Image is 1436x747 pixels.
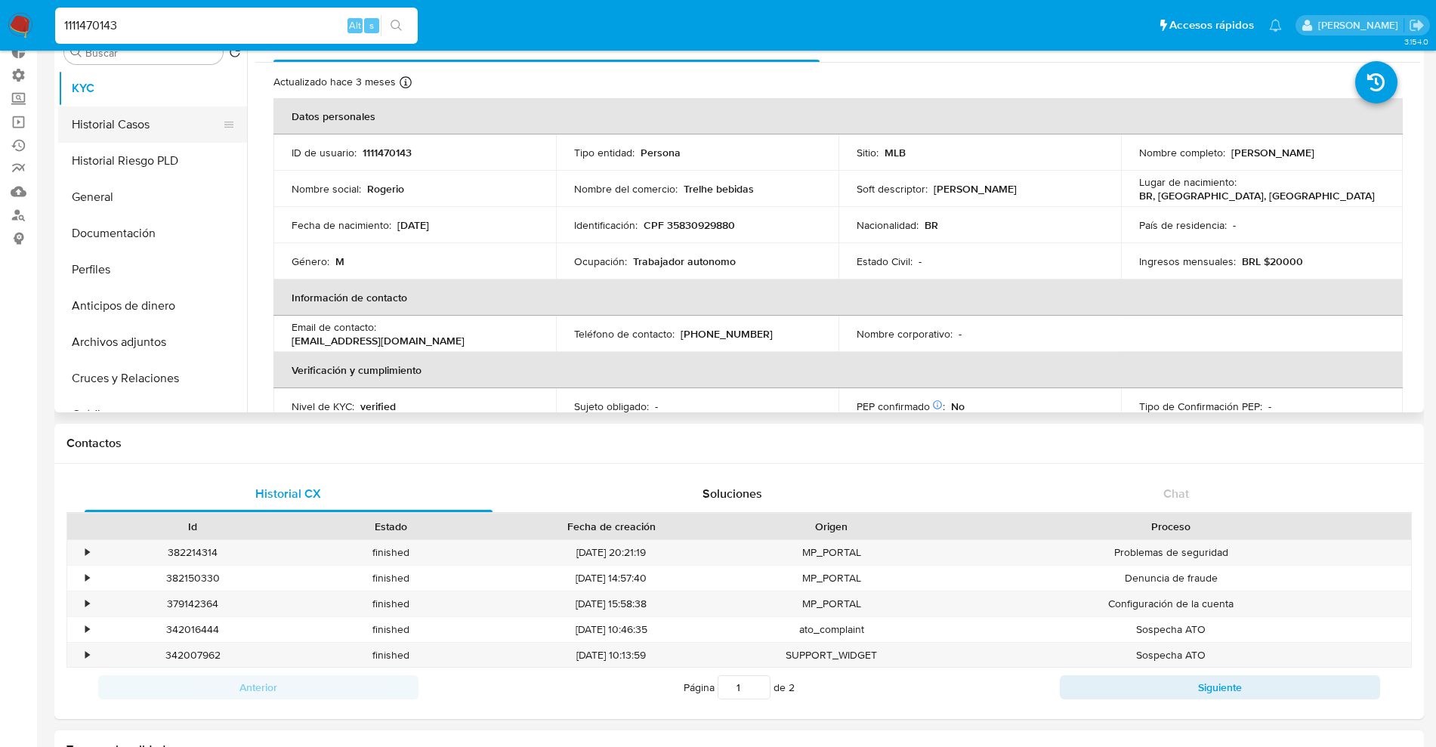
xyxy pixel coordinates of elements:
[58,252,247,288] button: Perfiles
[292,591,489,616] div: finished
[1269,19,1282,32] a: Notificaciones
[292,400,354,413] p: Nivel de KYC :
[58,106,235,143] button: Historial Casos
[85,46,217,60] input: Buscar
[302,519,479,534] div: Estado
[733,617,931,642] div: ato_complaint
[292,218,391,232] p: Fecha de nacimiento :
[641,146,681,159] p: Persona
[959,327,962,341] p: -
[733,540,931,565] div: MP_PORTAL
[94,643,292,668] div: 342007962
[655,400,658,413] p: -
[273,279,1403,316] th: Información de contacto
[490,591,733,616] div: [DATE] 15:58:38
[490,643,733,668] div: [DATE] 10:13:59
[857,218,919,232] p: Nacionalidad :
[574,146,635,159] p: Tipo entidad :
[1169,17,1254,33] span: Accesos rápidos
[94,566,292,591] div: 382150330
[1139,175,1237,189] p: Lugar de nacimiento :
[1060,675,1380,699] button: Siguiente
[85,571,89,585] div: •
[885,146,906,159] p: MLB
[360,400,396,413] p: verified
[490,617,733,642] div: [DATE] 10:46:35
[292,617,489,642] div: finished
[273,75,396,89] p: Actualizado hace 3 meses
[58,70,247,106] button: KYC
[681,327,773,341] p: [PHONE_NUMBER]
[857,400,945,413] p: PEP confirmado :
[85,597,89,611] div: •
[58,324,247,360] button: Archivos adjuntos
[857,146,879,159] p: Sitio :
[369,18,374,32] span: s
[98,675,418,699] button: Anterior
[931,617,1411,642] div: Sospecha ATO
[70,46,82,58] button: Buscar
[733,643,931,668] div: SUPPORT_WIDGET
[292,320,376,334] p: Email de contacto :
[574,255,627,268] p: Ocupación :
[1233,218,1236,232] p: -
[55,16,418,35] input: Buscar usuario o caso...
[857,255,913,268] p: Estado Civil :
[94,617,292,642] div: 342016444
[1163,485,1189,502] span: Chat
[1139,189,1375,202] p: BR, [GEOGRAPHIC_DATA], [GEOGRAPHIC_DATA]
[292,255,329,268] p: Género :
[574,218,638,232] p: Identificación :
[58,288,247,324] button: Anticipos de dinero
[1139,255,1236,268] p: Ingresos mensuales :
[1231,146,1314,159] p: [PERSON_NAME]
[574,400,649,413] p: Sujeto obligado :
[1404,35,1428,48] span: 3.154.0
[292,182,361,196] p: Nombre social :
[363,146,412,159] p: 1111470143
[1318,18,1404,32] p: santiago.sgreco@mercadolibre.com
[490,566,733,591] div: [DATE] 14:57:40
[335,255,344,268] p: M
[733,591,931,616] div: MP_PORTAL
[397,218,429,232] p: [DATE]
[733,566,931,591] div: MP_PORTAL
[367,182,404,196] p: Rogerio
[58,179,247,215] button: General
[1139,146,1225,159] p: Nombre completo :
[931,643,1411,668] div: Sospecha ATO
[381,15,412,36] button: search-icon
[1139,400,1262,413] p: Tipo de Confirmación PEP :
[292,566,489,591] div: finished
[574,327,675,341] p: Teléfono de contacto :
[1242,255,1303,268] p: BRL $20000
[633,255,736,268] p: Trabajador autonomo
[58,215,247,252] button: Documentación
[58,143,247,179] button: Historial Riesgo PLD
[925,218,938,232] p: BR
[85,622,89,637] div: •
[94,540,292,565] div: 382214314
[349,18,361,32] span: Alt
[255,485,321,502] span: Historial CX
[931,566,1411,591] div: Denuncia de fraude
[66,436,1412,451] h1: Contactos
[501,519,722,534] div: Fecha de creación
[941,519,1400,534] div: Proceso
[273,352,1403,388] th: Verificación y cumplimiento
[1268,400,1271,413] p: -
[94,591,292,616] div: 379142364
[951,400,965,413] p: No
[919,255,922,268] p: -
[857,182,928,196] p: Soft descriptor :
[931,591,1411,616] div: Configuración de la cuenta
[292,643,489,668] div: finished
[1409,17,1425,33] a: Salir
[684,675,795,699] span: Página de
[292,334,465,347] p: [EMAIL_ADDRESS][DOMAIN_NAME]
[644,218,735,232] p: CPF 35830929880
[934,182,1017,196] p: [PERSON_NAME]
[684,182,754,196] p: Trelhe bebidas
[1139,218,1227,232] p: País de residencia :
[292,146,357,159] p: ID de usuario :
